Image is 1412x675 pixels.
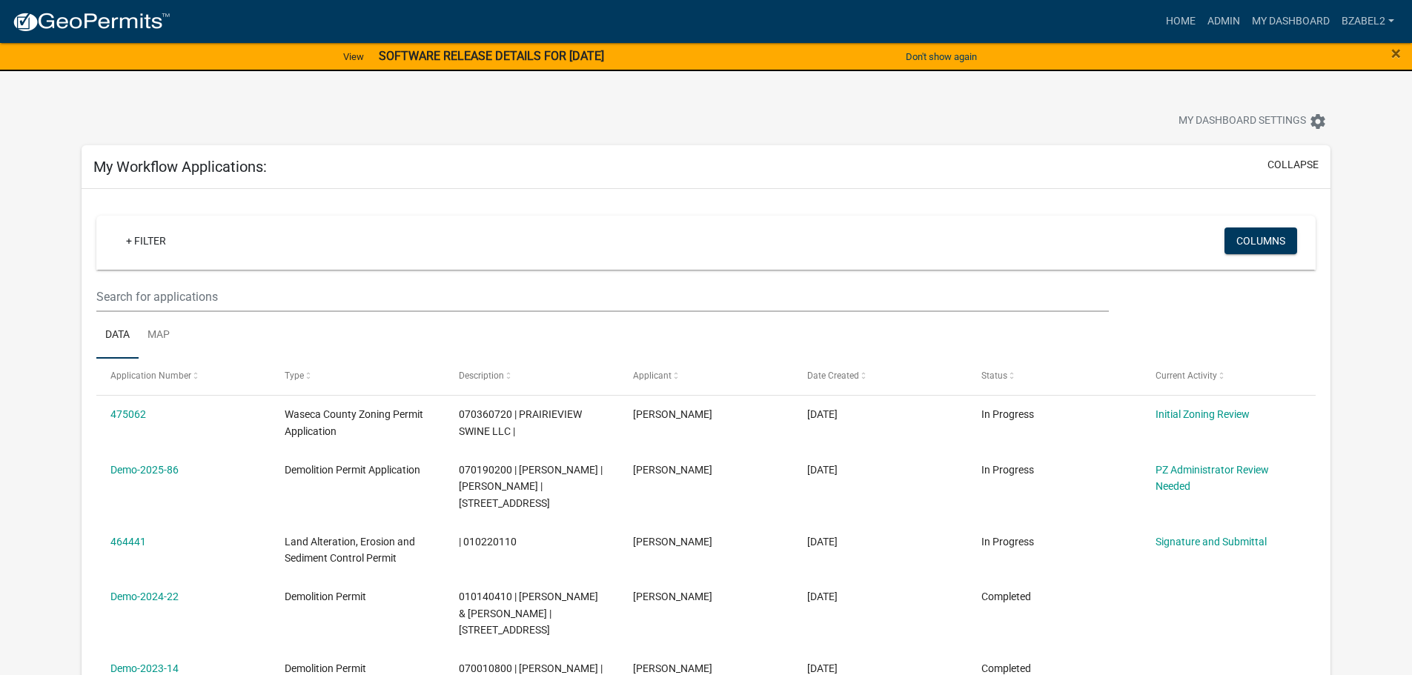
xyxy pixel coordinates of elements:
span: Brian Zabel [633,662,712,674]
button: Columns [1224,227,1297,254]
span: Type [285,370,304,381]
button: collapse [1267,157,1319,173]
span: 08/27/2025 [807,464,838,476]
span: My Dashboard Settings [1179,113,1306,130]
span: Waseca County Zoning Permit Application [285,408,423,437]
a: 464441 [110,536,146,548]
span: Status [981,370,1007,381]
span: 12/20/2023 [807,591,838,602]
span: Brian Zabel [633,591,712,602]
datatable-header-cell: Date Created [793,359,967,394]
span: 070360720 | PRAIRIEVIEW SWINE LLC | [459,408,582,437]
a: PZ Administrator Review Needed [1156,464,1269,493]
input: Search for applications [96,282,1108,312]
span: Description [459,370,504,381]
span: In Progress [981,536,1034,548]
h5: My Workflow Applications: [93,158,267,176]
a: Demo-2024-22 [110,591,179,602]
a: Initial Zoning Review [1156,408,1250,420]
span: In Progress [981,408,1034,420]
span: In Progress [981,464,1034,476]
a: + Filter [114,227,178,254]
a: Demo-2025-86 [110,464,179,476]
datatable-header-cell: Applicant [619,359,793,394]
span: Applicant [633,370,672,381]
span: Demolition Permit Application [285,464,420,476]
span: 09/15/2023 [807,662,838,674]
span: Application Number [110,370,191,381]
a: Demo-2023-14 [110,662,179,674]
datatable-header-cell: Description [445,359,619,394]
a: 475062 [110,408,146,420]
datatable-header-cell: Type [271,359,445,394]
span: Brian Zabel [633,536,712,548]
datatable-header-cell: Current Activity [1141,359,1315,394]
button: My Dashboard Settingssettings [1167,107,1339,136]
span: Completed [981,591,1031,602]
a: Signature and Submittal [1156,536,1267,548]
span: 010140410 | MICHAEL J & DARLA K JEWISON | 35317 50TH ST [459,591,598,636]
span: Demolition Permit [285,662,366,674]
span: Brian Zabel [633,408,712,420]
a: Home [1160,7,1201,36]
datatable-header-cell: Status [967,359,1141,394]
span: Current Activity [1156,370,1217,381]
a: Admin [1201,7,1246,36]
span: × [1391,43,1401,64]
span: Land Alteration, Erosion and Sediment Control Permit [285,536,415,565]
button: Close [1391,44,1401,62]
span: Brian Zabel [633,464,712,476]
span: Completed [981,662,1031,674]
a: Data [96,312,139,359]
span: | 010220110 [459,536,517,548]
span: 09/08/2025 [807,408,838,420]
a: View [337,44,370,69]
button: Don't show again [900,44,983,69]
span: 08/15/2025 [807,536,838,548]
datatable-header-cell: Application Number [96,359,271,394]
span: Date Created [807,370,859,381]
a: My Dashboard [1246,7,1336,36]
strong: SOFTWARE RELEASE DETAILS FOR [DATE] [379,49,604,63]
a: Map [139,312,179,359]
a: bzabel2 [1336,7,1400,36]
i: settings [1309,113,1327,130]
span: 070190200 | KEITH SCHLAAK | KELLY L SCHLAAK | 22069 130TH ST [459,464,603,510]
span: Demolition Permit [285,591,366,602]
